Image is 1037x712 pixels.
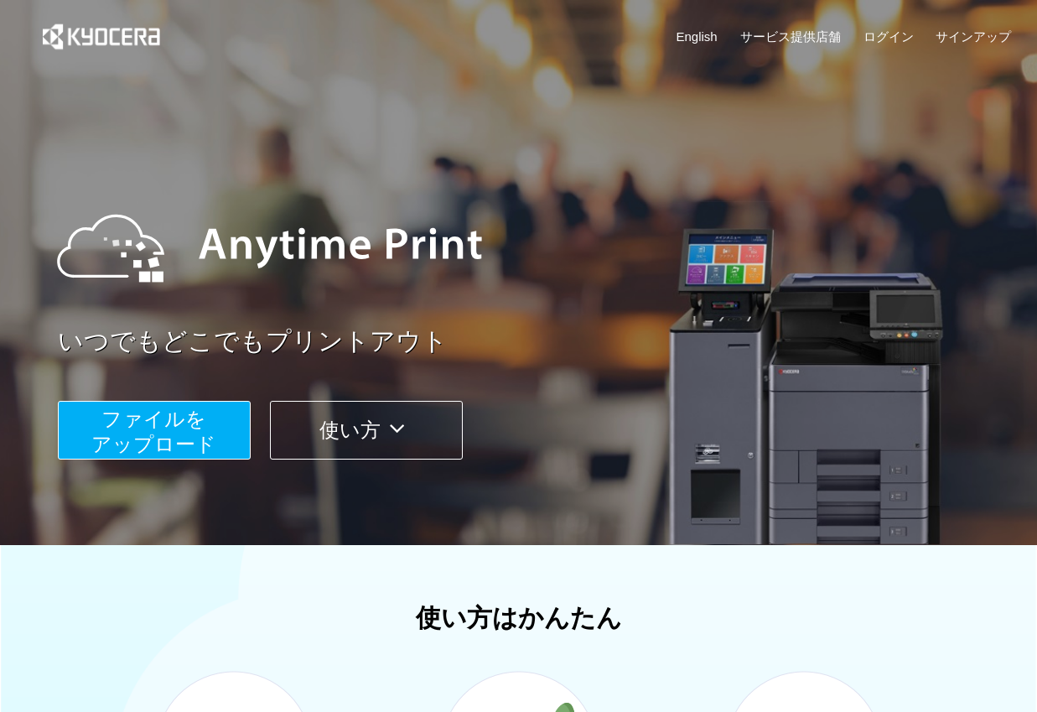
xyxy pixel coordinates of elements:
[91,408,216,455] span: ファイルを ​​アップロード
[270,401,463,460] button: 使い方
[58,401,251,460] button: ファイルを​​アップロード
[863,28,914,45] a: ログイン
[58,324,1022,360] a: いつでもどこでもプリントアウト
[677,28,718,45] a: English
[936,28,1011,45] a: サインアップ
[740,28,841,45] a: サービス提供店舗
